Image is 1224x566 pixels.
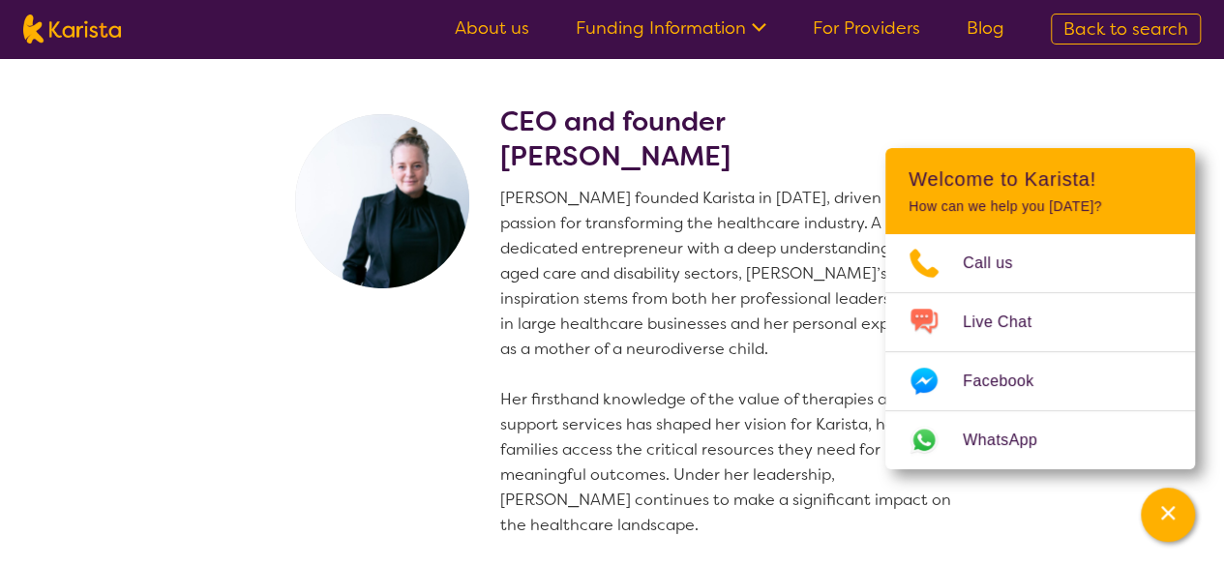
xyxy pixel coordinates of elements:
[1063,17,1188,41] span: Back to search
[813,16,920,40] a: For Providers
[967,16,1004,40] a: Blog
[500,186,961,538] p: [PERSON_NAME] founded Karista in [DATE], driven by her passion for transforming the healthcare in...
[500,104,961,174] h2: CEO and founder [PERSON_NAME]
[963,426,1060,455] span: WhatsApp
[885,148,1195,469] div: Channel Menu
[909,198,1172,215] p: How can we help you [DATE]?
[885,411,1195,469] a: Web link opens in a new tab.
[909,167,1172,191] h2: Welcome to Karista!
[885,234,1195,469] ul: Choose channel
[963,367,1057,396] span: Facebook
[1051,14,1201,45] a: Back to search
[455,16,529,40] a: About us
[23,15,121,44] img: Karista logo
[963,249,1036,278] span: Call us
[963,308,1055,337] span: Live Chat
[576,16,766,40] a: Funding Information
[1141,488,1195,542] button: Channel Menu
